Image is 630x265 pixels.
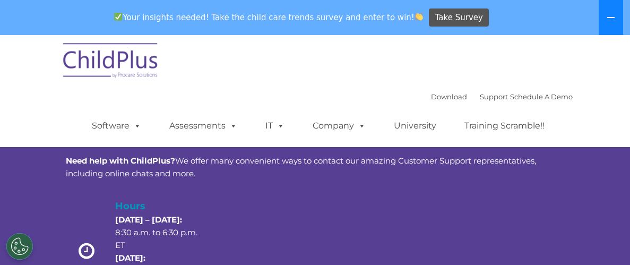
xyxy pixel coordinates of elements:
[6,233,33,260] button: Cookies Settings
[66,156,536,178] span: We offer many convenient ways to contact our amazing Customer Support representatives, including ...
[255,115,295,136] a: IT
[429,8,489,27] a: Take Survey
[454,115,555,136] a: Training Scramble!!
[415,13,423,21] img: 👏
[431,92,467,101] a: Download
[480,92,508,101] a: Support
[431,92,573,101] font: |
[510,92,573,101] a: Schedule A Demo
[115,253,145,263] strong: [DATE]:
[115,199,199,213] h4: Hours
[114,13,122,21] img: ✅
[81,115,152,136] a: Software
[159,115,248,136] a: Assessments
[302,115,376,136] a: Company
[110,7,428,28] span: Your insights needed! Take the child care trends survey and enter to win!
[115,215,182,225] strong: [DATE] – [DATE]:
[58,36,164,89] img: ChildPlus by Procare Solutions
[383,115,447,136] a: University
[66,156,175,166] strong: Need help with ChildPlus?
[435,8,483,27] span: Take Survey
